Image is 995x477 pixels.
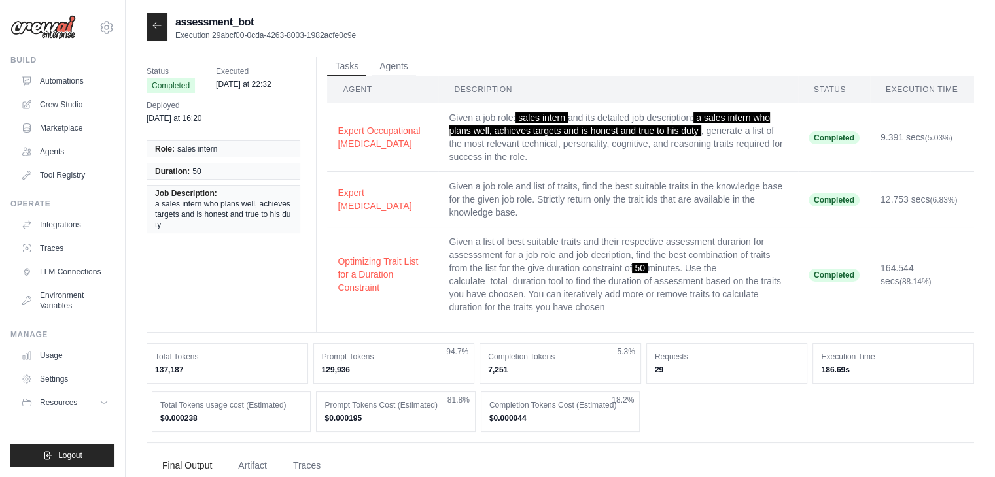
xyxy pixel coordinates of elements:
[655,352,799,362] dt: Requests
[10,329,114,340] div: Manage
[16,214,114,235] a: Integrations
[155,188,217,199] span: Job Description:
[372,57,416,76] button: Agents
[338,255,428,294] button: Optimizing Trait List for a Duration Constraint
[16,94,114,115] a: Crew Studio
[438,172,798,227] td: Given a job role and list of traits, find the best suitable traits in the knowledge base for the ...
[809,193,860,206] span: Completed
[175,30,356,41] p: Execution 29abcf00-0cda-4263-8003-1982acfe0c9e
[155,199,292,230] span: a sales intern who plans well, achieves targets and is honest and true to his duty
[147,78,195,93] span: Completed
[16,238,114,259] a: Traces
[147,99,202,112] span: Deployed
[925,133,952,142] span: (5.03%)
[155,144,175,154] span: Role:
[809,269,860,282] span: Completed
[447,395,470,405] span: 81.8%
[16,71,114,91] a: Automations
[16,261,114,282] a: LLM Connections
[155,166,190,176] span: Duration:
[16,392,114,413] button: Resources
[324,400,466,410] dt: Prompt Tokens Cost (Estimated)
[327,76,438,103] th: Agent
[821,352,966,362] dt: Execution Time
[870,227,974,322] td: 164.544 secs
[327,57,366,76] button: Tasks
[438,76,798,103] th: Description
[147,114,202,123] time: August 26, 2025 at 16:20 IST
[322,352,466,362] dt: Prompt Tokens
[438,103,798,172] td: Given a job role: and its detailed job description: , generate a list of the most relevant techni...
[449,112,770,136] span: a sales intern who plans well, achieves targets and is honest and true to his duty
[40,397,77,408] span: Resources
[489,413,631,423] dd: $0.000044
[216,65,271,78] span: Executed
[798,76,870,103] th: Status
[160,400,302,410] dt: Total Tokens usage cost (Estimated)
[16,285,114,316] a: Environment Variables
[338,124,428,150] button: Expert Occupational [MEDICAL_DATA]
[899,277,932,286] span: (88.14%)
[216,80,271,89] time: August 26, 2025 at 22:32 IST
[438,227,798,322] td: Given a list of best suitable traits and their respective assessment durarion for assesssment for...
[338,186,428,212] button: Expert [MEDICAL_DATA]
[10,55,114,65] div: Build
[515,112,568,123] span: sales intern
[155,365,300,375] dd: 137,187
[489,400,631,410] dt: Completion Tokens Cost (Estimated)
[147,65,195,78] span: Status
[322,365,466,375] dd: 129,936
[446,346,468,357] span: 94.7%
[10,199,114,209] div: Operate
[930,414,995,477] iframe: Chat Widget
[870,76,974,103] th: Execution Time
[192,166,201,176] span: 50
[617,346,635,357] span: 5.3%
[16,118,114,139] a: Marketplace
[632,263,648,273] span: 50
[16,165,114,186] a: Tool Registry
[612,395,634,405] span: 18.2%
[16,141,114,162] a: Agents
[155,352,300,362] dt: Total Tokens
[58,450,82,461] span: Logout
[10,15,76,40] img: Logo
[809,131,860,144] span: Completed
[488,365,633,375] dd: 7,251
[10,444,114,467] button: Logout
[930,195,957,205] span: (6.83%)
[870,103,974,172] td: 9.391 secs
[160,413,302,423] dd: $0.000238
[655,365,799,375] dd: 29
[16,369,114,389] a: Settings
[16,345,114,366] a: Usage
[177,144,217,154] span: sales intern
[821,365,966,375] dd: 186.69s
[175,14,356,30] h2: assessment_bot
[324,413,466,423] dd: $0.000195
[870,172,974,227] td: 12.753 secs
[488,352,633,362] dt: Completion Tokens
